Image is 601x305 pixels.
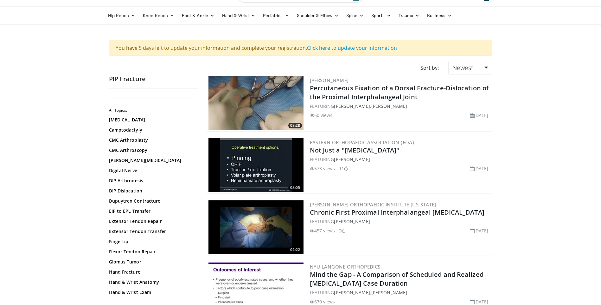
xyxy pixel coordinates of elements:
li: 2 [339,227,345,234]
a: 08:28 [208,76,304,130]
a: Knee Recon [139,9,178,22]
a: Flexor Tendon Repair [109,249,195,255]
a: Digital Nerve [109,167,195,174]
div: FEATURING [310,156,491,163]
span: 08:05 [288,185,302,191]
a: Glomus Tumor [109,259,195,265]
a: Business [423,9,456,22]
a: Mind the Gap - A Comparison of Scheduled and Realized [MEDICAL_DATA] Case Duration [310,270,483,288]
a: Extensor Tendon Repair [109,218,195,224]
a: [PERSON_NAME] [334,156,370,162]
span: Newest [452,63,473,72]
a: Extensor Tendon Transfer [109,228,195,235]
a: Hand & Wrist Exam [109,289,195,295]
a: Fingertip [109,238,195,245]
a: DIP Dislocation [109,188,195,194]
a: 02:22 [208,200,304,254]
li: 670 views [310,298,335,305]
a: [PERSON_NAME] [371,103,407,109]
div: FEATURING , [310,103,491,109]
li: [DATE] [470,298,489,305]
a: Shoulder & Elbow [293,9,342,22]
img: 603d27d3-a06e-4cfa-b348-01f19a518636.300x170_q85_crop-smart_upscale.jpg [208,200,304,254]
a: Chronic First Proximal Interphalangeal [MEDICAL_DATA] [310,208,484,217]
li: 457 views [310,227,335,234]
a: Not Just a "[MEDICAL_DATA]" [310,146,400,154]
a: Eastern Orthopaedic Association (EOA) [310,139,414,146]
a: [PERSON_NAME][MEDICAL_DATA] [109,157,195,164]
a: [PERSON_NAME] [371,289,407,295]
li: [DATE] [470,112,489,119]
span: 08:28 [288,123,302,128]
a: Hip Recon [104,9,139,22]
li: 11 [339,165,348,172]
a: Hand & Wrist [218,9,259,22]
a: Camptodactyly [109,127,195,133]
div: You have 5 days left to update your information and complete your registration. [109,40,492,56]
a: NYU Langone Orthopedics [310,263,380,270]
a: [PERSON_NAME] [334,103,370,109]
li: [DATE] [470,227,489,234]
div: FEATURING [310,218,491,225]
img: 0db5d139-5883-4fc9-8395-9594607a112a.300x170_q85_crop-smart_upscale.jpg [208,76,304,130]
a: 08:05 [208,138,304,192]
a: Trauma [395,9,424,22]
li: 573 views [310,165,335,172]
a: Pediatrics [259,9,293,22]
a: CMC Arthroplasty [109,137,195,143]
h2: All Topics: [109,108,196,113]
a: Sports [368,9,395,22]
a: Foot & Ankle [178,9,218,22]
a: DIP Arthrodesis [109,178,195,184]
a: Percutaneous Fixation of a Dorsal Fracture-Dislocation of the Proximal Interphalangeal Joint [310,84,489,101]
a: [PERSON_NAME] [334,218,370,224]
div: Sort by: [416,61,444,75]
a: EIP to EPL Transfer [109,208,195,214]
img: 69fc5247-1016-4e64-a996-512949176b01.300x170_q85_crop-smart_upscale.jpg [208,138,304,192]
a: Newest [448,61,492,75]
a: Hand Fracture [109,269,195,275]
a: Click here to update your information [307,44,397,51]
a: [PERSON_NAME] [334,289,370,295]
a: [MEDICAL_DATA] [109,117,195,123]
a: [PERSON_NAME] [310,77,349,83]
a: Dupuytren Contracture [109,198,195,204]
a: Hand & Wrist Anatomy [109,279,195,285]
a: CMC Arthroscopy [109,147,195,153]
li: 50 views [310,112,333,119]
li: [DATE] [470,165,489,172]
div: FEATURING , [310,289,491,296]
h2: PIP Fracture [109,75,198,83]
a: [PERSON_NAME] Orthopaedic Institute [US_STATE] [310,201,436,208]
a: Spine [342,9,368,22]
span: 02:22 [288,247,302,253]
